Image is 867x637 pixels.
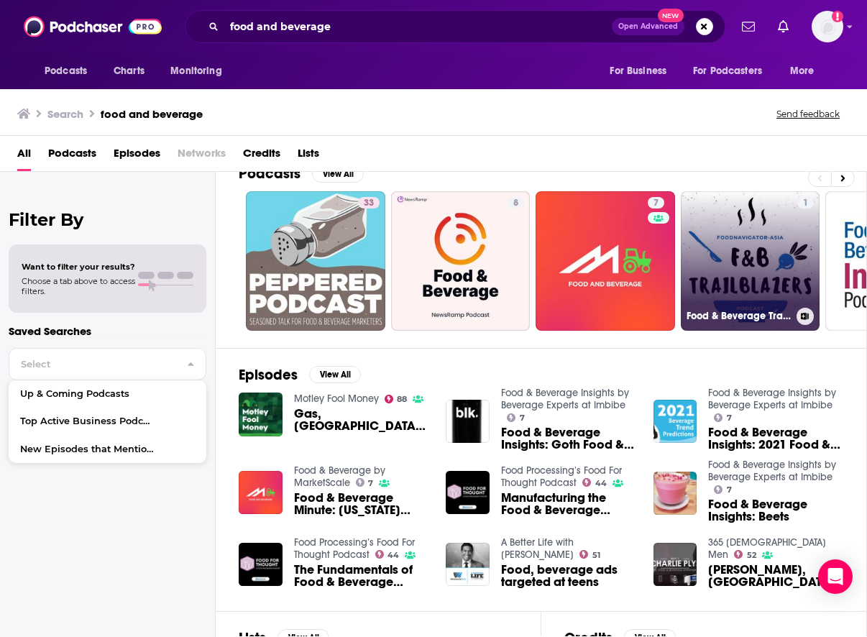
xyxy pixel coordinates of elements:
[24,13,162,40] img: Podchaser - Follow, Share and Rate Podcasts
[501,426,636,451] a: Food & Beverage Insights: Goth Food & Beverage Trends
[653,472,697,515] img: Food & Beverage Insights: Beets
[20,417,159,426] span: Top Active Business Podcasts
[294,564,429,588] a: The Fundamentals of Food & Beverage Funding
[22,276,135,296] span: Choose a tab above to access filters.
[803,196,808,211] span: 1
[375,550,400,559] a: 44
[582,478,607,487] a: 44
[114,142,160,171] a: Episodes
[610,61,666,81] span: For Business
[708,426,843,451] a: Food & Beverage Insights: 2021 Food & Beverage Industry Trends
[358,197,380,208] a: 33
[734,550,756,559] a: 52
[294,492,429,516] a: Food & Beverage Minute: Hawaii Insurance Company Launches Two New Products For Food & Beverage In...
[391,191,531,331] a: 8
[693,61,762,81] span: For Podcasters
[446,471,490,515] img: Manufacturing the Food & Beverage Workforce
[368,480,373,487] span: 7
[47,107,83,121] h3: Search
[714,485,732,494] a: 7
[178,142,226,171] span: Networks
[239,165,364,183] a: PodcastsView All
[101,107,203,121] h3: food and beverage
[592,552,600,559] span: 51
[818,559,853,594] div: Open Intercom Messenger
[736,14,761,39] a: Show notifications dropdown
[727,415,732,421] span: 7
[812,11,843,42] span: Logged in as ereardon
[309,366,361,383] button: View All
[48,142,96,171] a: Podcasts
[243,142,280,171] span: Credits
[653,543,697,587] img: Charlie Plys, US, Food & Beverage Manager
[714,413,732,422] a: 7
[520,415,525,421] span: 7
[600,58,684,85] button: open menu
[294,536,415,561] a: Food Processing’s Food For Thought Podcast
[772,108,844,120] button: Send feedback
[298,142,319,171] span: Lists
[595,480,607,487] span: 44
[9,359,175,369] span: Select
[507,413,525,422] a: 7
[294,464,385,489] a: Food & Beverage by MarketScale
[648,197,664,208] a: 7
[294,492,429,516] span: Food & Beverage Minute: [US_STATE] Insurance Company Launches Two New Products For Food & Beverag...
[239,471,283,515] img: Food & Beverage Minute: Hawaii Insurance Company Launches Two New Products For Food & Beverage In...
[812,11,843,42] button: Show profile menu
[708,498,843,523] a: Food & Beverage Insights: Beets
[513,196,518,211] span: 8
[684,58,783,85] button: open menu
[246,191,385,331] a: 33
[20,390,159,399] span: Up & Coming Podcasts
[9,209,206,230] h2: Filter By
[239,366,298,384] h2: Episodes
[104,58,153,85] a: Charts
[17,142,31,171] a: All
[653,400,697,444] img: Food & Beverage Insights: 2021 Food & Beverage Industry Trends
[508,197,524,208] a: 8
[22,262,135,272] span: Want to filter your results?
[501,564,636,588] a: Food, beverage ads targeted at teens
[185,10,725,43] div: Search podcasts, credits, & more...
[658,9,684,22] span: New
[501,464,622,489] a: Food Processing’s Food For Thought Podcast
[239,393,283,436] img: Gas, China, Food & Beverage Stocks
[294,393,379,405] a: Motley Fool Money
[446,543,490,587] img: Food, beverage ads targeted at teens
[239,543,283,587] img: The Fundamentals of Food & Beverage Funding
[294,408,429,432] span: Gas, [GEOGRAPHIC_DATA], Food & Beverage Stocks
[708,536,826,561] a: 365 Christian Men
[501,387,629,411] a: Food & Beverage Insights by Beverage Experts at Imbibe
[612,18,684,35] button: Open AdvancedNew
[790,61,815,81] span: More
[35,58,106,85] button: open menu
[772,14,794,39] a: Show notifications dropdown
[294,408,429,432] a: Gas, China, Food & Beverage Stocks
[618,23,678,30] span: Open Advanced
[9,324,206,338] p: Saved Searches
[356,478,374,487] a: 7
[114,61,144,81] span: Charts
[501,492,636,516] a: Manufacturing the Food & Beverage Workforce
[20,445,159,454] span: New Episodes that Mention "Pepsi"
[536,191,675,331] a: 7
[653,196,659,211] span: 7
[385,395,408,403] a: 88
[387,552,399,559] span: 44
[501,536,574,561] a: A Better Life with Dr. Sanjay Gupta
[446,400,490,444] img: Food & Beverage Insights: Goth Food & Beverage Trends
[397,396,407,403] span: 88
